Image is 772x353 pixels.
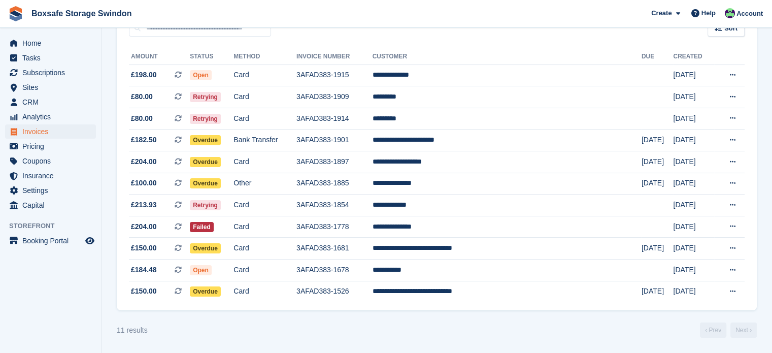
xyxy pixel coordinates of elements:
span: Invoices [22,124,83,139]
a: menu [5,183,96,198]
span: £150.00 [131,286,157,297]
span: Help [701,8,716,18]
span: CRM [22,95,83,109]
span: £213.93 [131,200,157,210]
th: Invoice Number [296,49,373,65]
th: Status [190,49,233,65]
span: Home [22,36,83,50]
td: 3AFAD383-1885 [296,173,373,195]
td: [DATE] [673,173,714,195]
span: Account [736,9,763,19]
td: Card [233,281,296,302]
td: Card [233,195,296,216]
td: [DATE] [673,260,714,281]
nav: Page [698,323,759,338]
td: Bank Transfer [233,130,296,151]
td: Card [233,151,296,173]
a: Boxsafe Storage Swindon [27,5,136,22]
td: 3AFAD383-1901 [296,130,373,151]
span: Open [190,265,212,275]
th: Customer [373,49,642,65]
td: [DATE] [673,130,714,151]
span: £80.00 [131,91,153,102]
span: Subscriptions [22,66,83,80]
span: Pricing [22,139,83,153]
td: [DATE] [642,281,674,302]
a: Previous [700,323,726,338]
span: Retrying [190,114,221,124]
td: [DATE] [673,86,714,108]
span: Overdue [190,243,221,253]
td: Card [233,216,296,238]
span: £198.00 [131,70,157,80]
span: Sites [22,80,83,94]
span: Retrying [190,200,221,210]
span: £80.00 [131,113,153,124]
td: Card [233,86,296,108]
td: [DATE] [673,216,714,238]
span: Overdue [190,178,221,188]
span: £150.00 [131,243,157,253]
span: Open [190,70,212,80]
span: Create [651,8,672,18]
a: menu [5,234,96,248]
span: Sort [724,23,737,34]
span: Capital [22,198,83,212]
td: 3AFAD383-1909 [296,86,373,108]
a: menu [5,169,96,183]
td: [DATE] [642,151,674,173]
td: 3AFAD383-1526 [296,281,373,302]
td: Card [233,260,296,281]
a: menu [5,80,96,94]
img: stora-icon-8386f47178a22dfd0bd8f6a31ec36ba5ce8667c1dd55bd0f319d3a0aa187defe.svg [8,6,23,21]
td: 3AFAD383-1914 [296,108,373,130]
span: Settings [22,183,83,198]
th: Method [233,49,296,65]
span: Analytics [22,110,83,124]
span: Overdue [190,135,221,145]
div: 11 results [117,325,148,336]
td: 3AFAD383-1681 [296,238,373,260]
td: 3AFAD383-1854 [296,195,373,216]
a: menu [5,51,96,65]
a: menu [5,154,96,168]
span: Overdue [190,157,221,167]
td: Other [233,173,296,195]
th: Created [673,49,714,65]
td: 3AFAD383-1678 [296,260,373,281]
a: menu [5,95,96,109]
td: [DATE] [673,281,714,302]
td: [DATE] [673,65,714,86]
a: menu [5,139,96,153]
span: Retrying [190,92,221,102]
span: £182.50 [131,135,157,145]
a: Preview store [84,235,96,247]
td: 3AFAD383-1897 [296,151,373,173]
span: Failed [190,222,214,232]
td: Card [233,238,296,260]
td: [DATE] [642,130,674,151]
span: Tasks [22,51,83,65]
img: Kim Virabi [725,8,735,18]
td: [DATE] [642,173,674,195]
td: [DATE] [673,238,714,260]
span: Storefront [9,221,101,231]
a: Next [730,323,757,338]
span: Overdue [190,286,221,297]
span: £184.48 [131,265,157,275]
td: Card [233,65,296,86]
span: Coupons [22,154,83,168]
a: menu [5,36,96,50]
span: Booking Portal [22,234,83,248]
td: 3AFAD383-1778 [296,216,373,238]
a: menu [5,124,96,139]
td: [DATE] [673,108,714,130]
a: menu [5,198,96,212]
td: Card [233,108,296,130]
th: Amount [129,49,190,65]
td: 3AFAD383-1915 [296,65,373,86]
span: £204.00 [131,221,157,232]
a: menu [5,110,96,124]
span: £100.00 [131,178,157,188]
span: £204.00 [131,156,157,167]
